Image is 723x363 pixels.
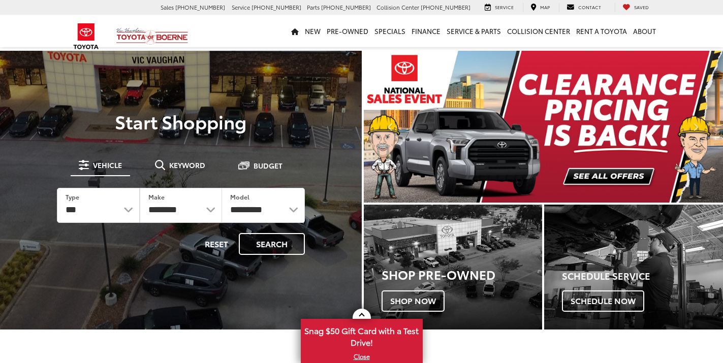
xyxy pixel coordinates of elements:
a: Schedule Service Schedule Now [544,205,723,329]
span: [PHONE_NUMBER] [252,3,301,11]
span: Keyword [169,161,205,169]
span: Snag $50 Gift Card with a Test Drive! [302,320,422,351]
a: Shop Pre-Owned Shop Now [364,205,543,329]
span: Collision Center [376,3,419,11]
span: Contact [578,4,601,10]
a: Map [523,3,557,12]
a: Pre-Owned [324,15,371,47]
a: Home [288,15,302,47]
span: [PHONE_NUMBER] [175,3,225,11]
h4: Schedule Service [562,271,723,281]
button: Click to view previous picture. [364,71,418,182]
span: Parts [307,3,320,11]
a: Rent a Toyota [573,15,630,47]
span: Service [232,3,250,11]
span: Vehicle [93,161,122,169]
p: Start Shopping [43,111,319,131]
span: Service [495,4,514,10]
span: Schedule Now [562,290,644,312]
a: New [302,15,324,47]
a: My Saved Vehicles [615,3,656,12]
label: Model [230,192,249,201]
a: About [630,15,659,47]
img: Toyota [67,20,105,53]
h3: Shop Pre-Owned [382,268,543,281]
a: Collision Center [504,15,573,47]
a: Specials [371,15,408,47]
img: Vic Vaughan Toyota of Boerne [116,27,188,45]
a: Service & Parts: Opens in a new tab [444,15,504,47]
button: Reset [196,233,237,255]
label: Type [66,192,79,201]
button: Search [239,233,305,255]
span: Map [540,4,550,10]
button: Click to view next picture. [669,71,723,182]
span: [PHONE_NUMBER] [321,3,371,11]
a: Finance [408,15,444,47]
div: Toyota [364,205,543,329]
span: [PHONE_NUMBER] [421,3,470,11]
span: Shop Now [382,290,445,312]
span: Sales [161,3,174,11]
a: Service [477,3,521,12]
span: Budget [254,162,282,169]
a: Contact [559,3,609,12]
span: Saved [634,4,649,10]
div: Toyota [544,205,723,329]
label: Make [148,192,165,201]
